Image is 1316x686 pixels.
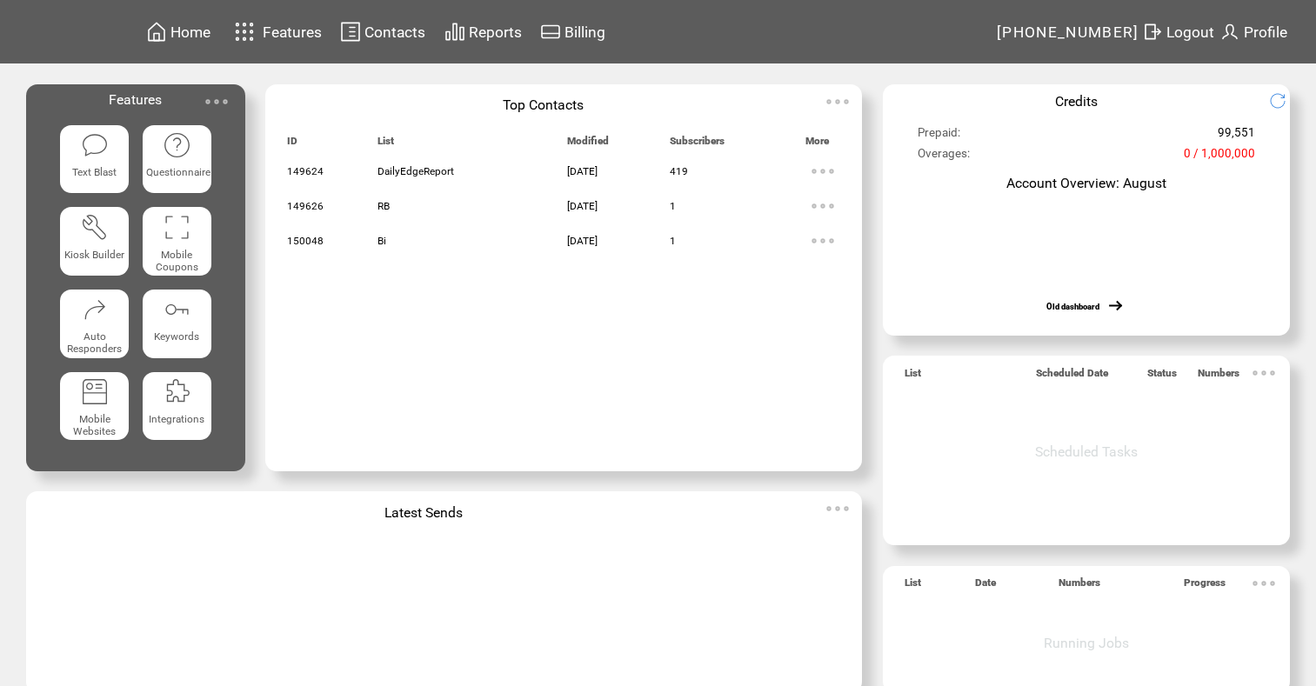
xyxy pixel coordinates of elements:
span: Running Jobs [1044,635,1129,651]
span: 1 [670,235,676,247]
img: keywords.svg [163,296,190,323]
img: exit.svg [1142,21,1163,43]
img: features.svg [230,17,260,46]
img: coupons.svg [163,213,190,241]
span: Overages: [918,147,970,168]
span: Numbers [1198,367,1239,387]
span: 1 [670,200,676,212]
a: Old dashboard [1046,302,1099,311]
img: ellypsis.svg [820,491,855,526]
span: Questionnaire [146,166,210,178]
img: text-blast.svg [81,131,109,159]
img: integrations.svg [163,377,190,405]
span: Features [109,91,162,108]
span: Scheduled Date [1036,367,1108,387]
img: ellypsis.svg [805,189,840,223]
a: Home [144,18,213,45]
span: Account Overview: August [1006,175,1166,191]
img: ellypsis.svg [805,154,840,189]
img: ellypsis.svg [199,84,234,119]
a: Integrations [143,372,211,441]
span: Progress [1184,576,1226,596]
span: List [905,576,921,596]
span: Numbers [1059,576,1100,596]
a: Contacts [337,18,428,45]
span: Home [170,23,210,41]
span: 150048 [287,235,324,247]
span: Prepaid: [918,126,960,147]
span: Billing [564,23,605,41]
span: Kiosk Builder [64,249,124,261]
a: Auto Responders [60,290,129,358]
span: Features [263,23,322,41]
span: Mobile Coupons [156,249,198,273]
span: Integrations [149,413,204,425]
span: List [905,367,921,387]
a: Questionnaire [143,125,211,194]
a: Mobile Websites [60,372,129,441]
span: DailyEdgeReport [377,165,454,177]
span: 0 / 1,000,000 [1184,147,1255,168]
a: Profile [1217,18,1290,45]
span: Status [1147,367,1177,387]
span: Date [975,576,996,596]
span: Subscribers [670,135,725,155]
a: Features [227,15,325,49]
span: [DATE] [567,235,598,247]
img: ellypsis.svg [820,84,855,119]
span: Top Contacts [503,97,584,113]
img: chart.svg [444,21,465,43]
img: ellypsis.svg [805,223,840,258]
img: ellypsis.svg [1246,566,1281,601]
span: [DATE] [567,165,598,177]
span: Mobile Websites [73,413,116,437]
span: 99,551 [1218,126,1255,147]
span: Bi [377,235,386,247]
a: Mobile Coupons [143,207,211,276]
a: Keywords [143,290,211,358]
img: questionnaire.svg [163,131,190,159]
span: 419 [670,165,688,177]
span: Latest Sends [384,504,463,521]
a: Reports [442,18,524,45]
a: Text Blast [60,125,129,194]
span: Text Blast [72,166,117,178]
span: Logout [1166,23,1214,41]
span: RB [377,200,390,212]
span: Credits [1055,93,1098,110]
span: Scheduled Tasks [1035,443,1138,460]
a: Kiosk Builder [60,207,129,276]
img: creidtcard.svg [540,21,561,43]
img: mobile-websites.svg [81,377,109,405]
img: contacts.svg [340,21,361,43]
span: 149624 [287,165,324,177]
a: Logout [1139,18,1217,45]
img: refresh.png [1269,92,1299,110]
img: home.svg [146,21,167,43]
span: [PHONE_NUMBER] [997,23,1139,41]
span: Profile [1244,23,1287,41]
span: More [805,135,829,155]
span: Modified [567,135,609,155]
img: auto-responders.svg [81,296,109,323]
img: tool%201.svg [81,213,109,241]
span: Reports [469,23,522,41]
span: [DATE] [567,200,598,212]
span: Auto Responders [67,330,122,355]
span: ID [287,135,297,155]
a: Billing [538,18,608,45]
img: profile.svg [1219,21,1240,43]
img: ellypsis.svg [1246,356,1281,390]
span: Contacts [364,23,425,41]
span: List [377,135,394,155]
span: 149626 [287,200,324,212]
span: Keywords [154,330,199,343]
